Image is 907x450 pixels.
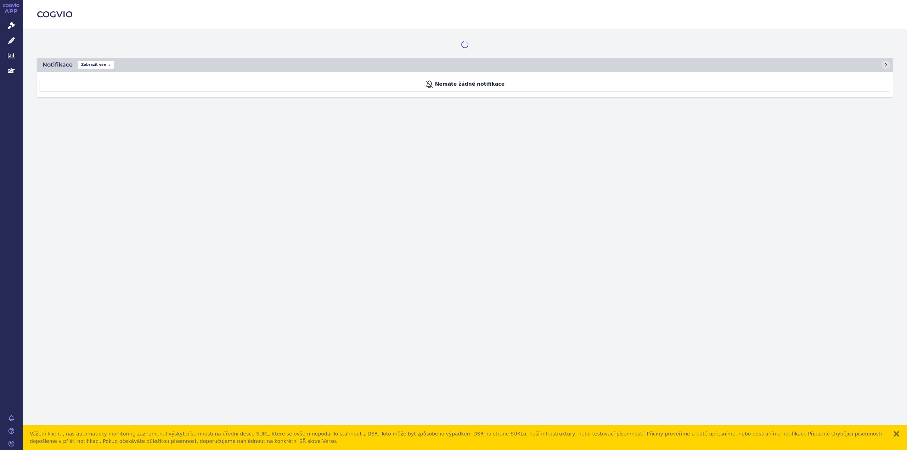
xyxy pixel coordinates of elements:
button: zavřít [893,430,900,437]
h2: COGVIO [37,8,893,21]
div: Nemáte žádné notifikace [40,78,890,91]
span: Zobrazit vše [78,61,114,69]
h2: Notifikace [43,61,73,69]
a: NotifikaceZobrazit vše [37,58,893,72]
div: Vážení klienti, náš automatický monitoring zaznamenal výskyt písemností na úřední desce SÚKL, kte... [30,430,886,445]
